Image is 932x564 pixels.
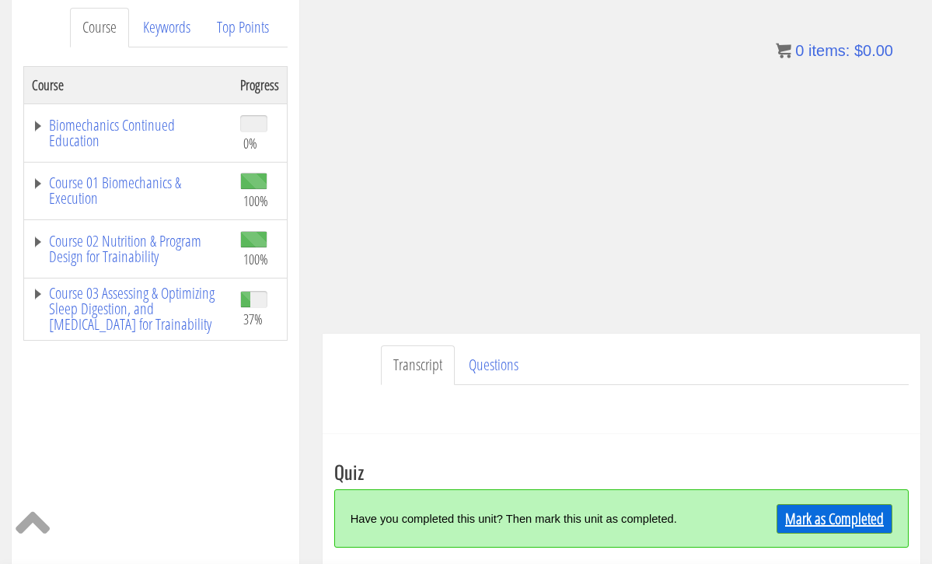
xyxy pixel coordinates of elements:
[351,502,751,535] div: Have you completed this unit? Then mark this unit as completed.
[381,345,455,385] a: Transcript
[808,42,850,59] span: items:
[24,66,232,103] th: Course
[32,175,225,206] a: Course 01 Biomechanics & Execution
[854,42,893,59] bdi: 0.00
[243,250,268,268] span: 100%
[232,66,288,103] th: Progress
[776,42,893,59] a: 0 items: $0.00
[243,310,263,328] span: 37%
[70,8,129,47] a: Course
[854,42,863,59] span: $
[776,43,791,58] img: icon11.png
[795,42,804,59] span: 0
[204,8,281,47] a: Top Points
[334,461,909,482] h3: Quiz
[243,135,257,152] span: 0%
[32,117,225,149] a: Biomechanics Continued Education
[131,8,203,47] a: Keywords
[243,192,268,209] span: 100%
[456,345,531,385] a: Questions
[32,233,225,264] a: Course 02 Nutrition & Program Design for Trainability
[777,504,892,534] a: Mark as Completed
[32,286,225,332] a: Course 03 Assessing & Optimizing Sleep Digestion, and [MEDICAL_DATA] for Trainability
